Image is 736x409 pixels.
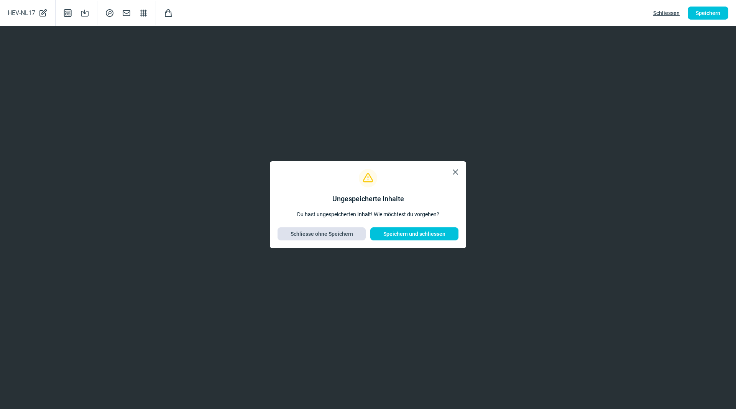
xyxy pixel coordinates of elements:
button: Schliesse ohne Speichern [278,227,366,240]
div: Du hast ungespeicherten Inhalt! Wie möchtest du vorgehen? [297,210,439,218]
span: Speichern und schliessen [383,228,445,240]
span: Schliesse ohne Speichern [291,228,353,240]
button: Schliessen [645,7,688,20]
button: Speichern und schliessen [370,227,458,240]
div: Ungespeicherte Inhalte [332,194,404,204]
span: HEV-NL17 [8,8,35,18]
span: Schliessen [653,7,680,19]
span: Speichern [696,7,720,19]
button: Speichern [688,7,728,20]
